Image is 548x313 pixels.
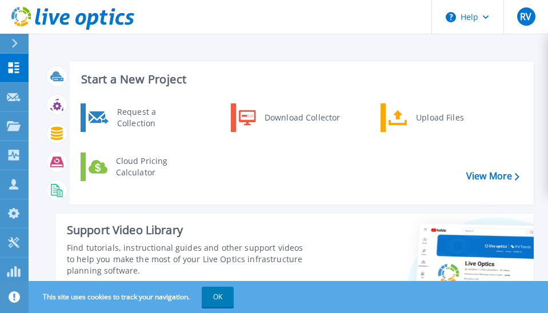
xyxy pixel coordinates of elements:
div: Download Collector [259,106,345,129]
div: Upload Files [410,106,495,129]
h3: Start a New Project [81,73,519,86]
div: Request a Collection [111,106,195,129]
a: Upload Files [381,103,498,132]
span: This site uses cookies to track your navigation. [31,287,234,307]
button: OK [202,287,234,307]
a: Request a Collection [81,103,198,132]
div: Find tutorials, instructional guides and other support videos to help you make the most of your L... [67,242,313,276]
a: Cloud Pricing Calculator [81,153,198,181]
div: Cloud Pricing Calculator [110,155,195,178]
div: Support Video Library [67,223,313,238]
a: View More [466,171,519,182]
a: Download Collector [231,103,348,132]
span: RV [520,12,531,21]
